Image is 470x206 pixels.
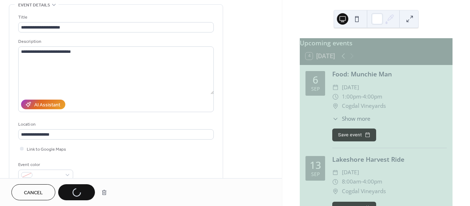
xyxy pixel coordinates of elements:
[311,172,320,177] div: Sep
[332,83,339,92] div: ​
[332,115,370,123] button: ​Show more
[313,75,318,85] div: 6
[34,101,60,109] div: AI Assistant
[361,92,363,101] span: -
[18,38,212,45] div: Description
[27,146,66,153] span: Link to Google Maps
[342,177,361,186] span: 8:00am
[342,83,359,92] span: [DATE]
[342,168,359,177] span: [DATE]
[342,115,370,123] span: Show more
[311,86,320,91] div: Sep
[361,177,363,186] span: -
[332,92,339,101] div: ​
[332,155,447,164] div: Lakeshore Harvest Ride
[332,168,339,177] div: ​
[18,1,50,9] span: Event details
[332,115,339,123] div: ​
[363,92,382,101] span: 4:00pm
[18,121,212,128] div: Location
[18,14,212,21] div: Title
[332,69,447,79] div: Food: Munchie Man
[300,38,453,47] div: Upcoming events
[342,101,386,111] span: Cogdal Vineyards
[21,100,65,109] button: AI Assistant
[342,187,386,196] span: Cogdal Vineyards
[332,101,339,111] div: ​
[24,189,43,197] span: Cancel
[310,160,321,170] div: 13
[332,177,339,186] div: ​
[332,129,376,141] button: Save event
[18,161,72,169] div: Event color
[332,187,339,196] div: ​
[11,184,55,200] button: Cancel
[363,177,382,186] span: 4:00pm
[342,92,361,101] span: 1:00pm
